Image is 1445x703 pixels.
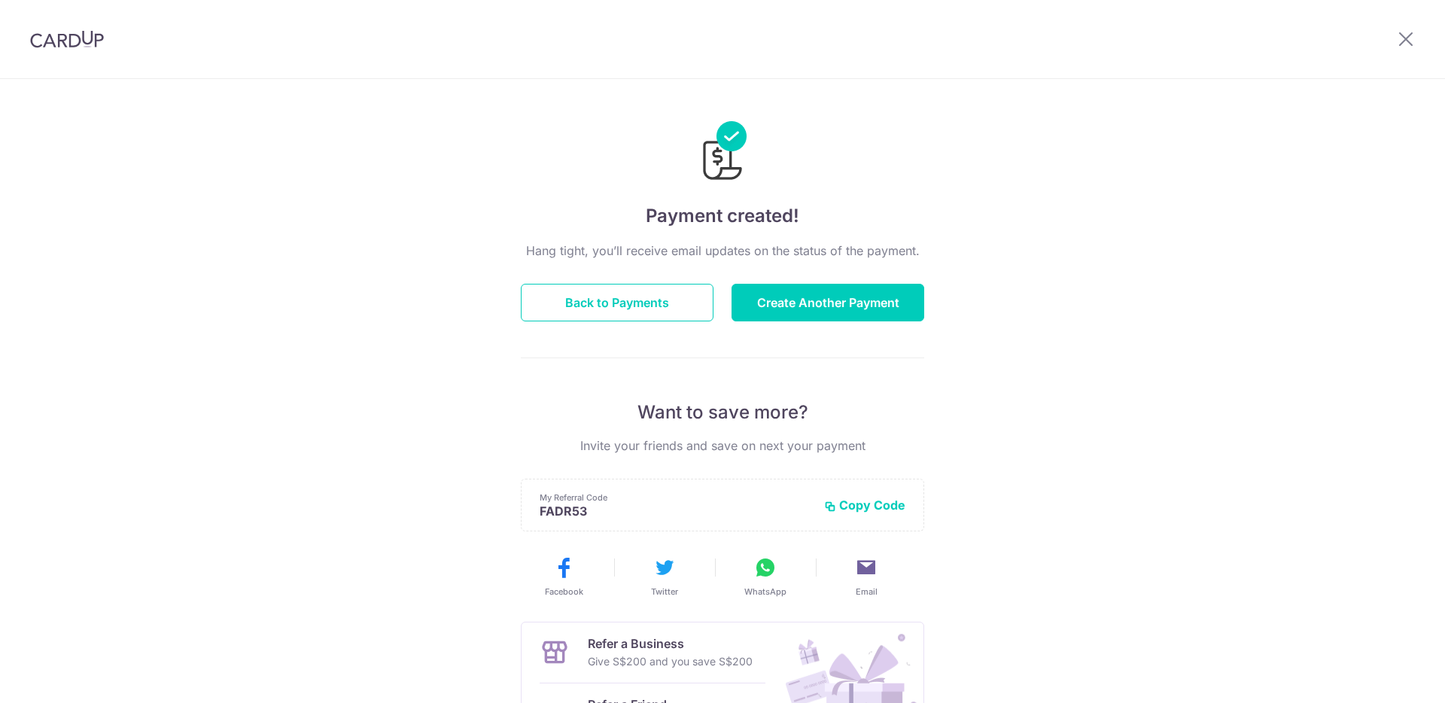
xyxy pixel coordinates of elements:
img: CardUp [30,30,104,48]
span: Twitter [651,586,678,598]
button: Copy Code [824,498,905,513]
span: WhatsApp [744,586,786,598]
p: My Referral Code [540,491,812,504]
h4: Payment created! [521,202,924,230]
p: Hang tight, you’ll receive email updates on the status of the payment. [521,242,924,260]
button: Email [822,555,911,598]
p: FADR53 [540,504,812,519]
button: Facebook [519,555,608,598]
button: WhatsApp [721,555,810,598]
p: Want to save more? [521,400,924,425]
button: Twitter [620,555,709,598]
span: Facebook [545,586,583,598]
button: Back to Payments [521,284,713,321]
p: Invite your friends and save on next your payment [521,437,924,455]
span: Email [856,586,878,598]
p: Give S$200 and you save S$200 [588,653,753,671]
img: Payments [698,121,747,184]
button: Create Another Payment [732,284,924,321]
p: Refer a Business [588,635,753,653]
